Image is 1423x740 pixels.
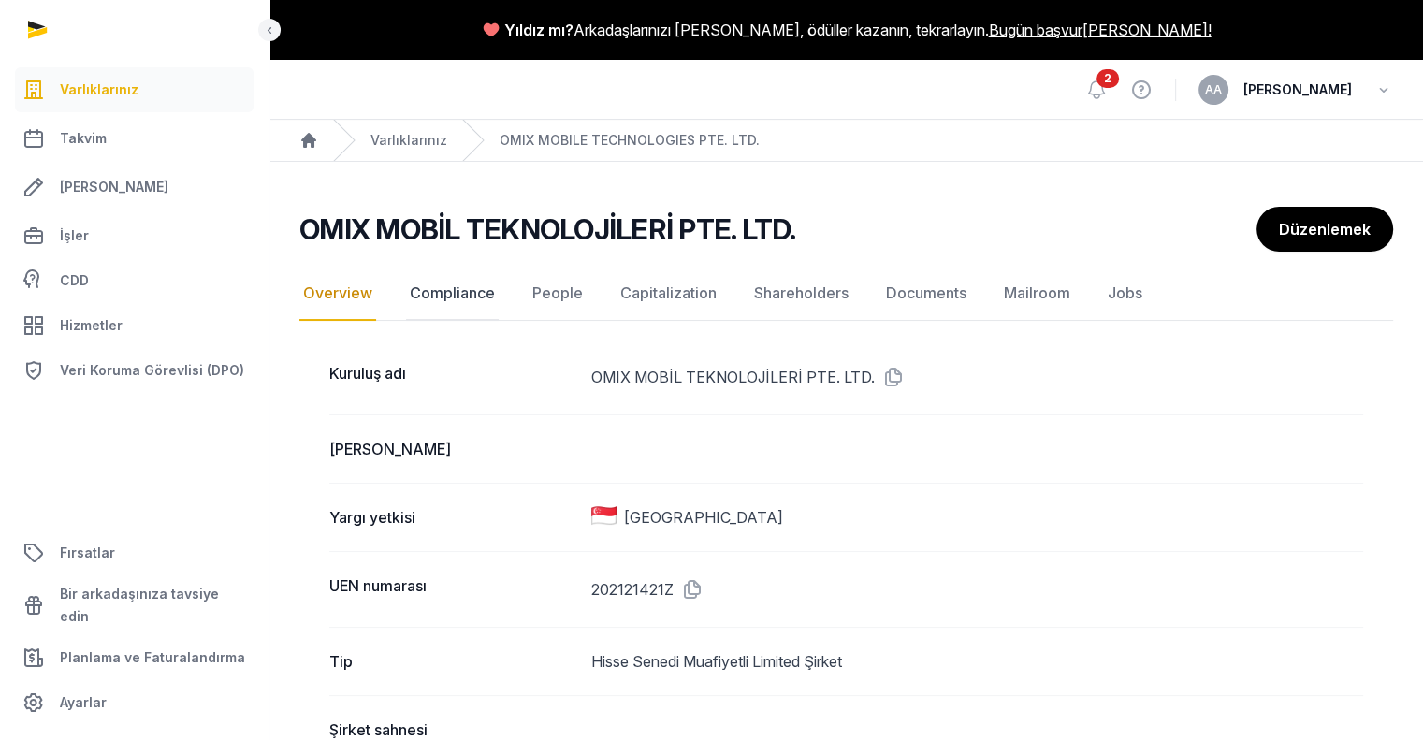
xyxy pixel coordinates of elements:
a: Compliance [406,267,499,321]
font: Kuruluş adı [329,364,406,383]
a: Varlıklarınız [15,67,254,112]
font: Takvim [60,130,107,146]
a: Bir arkadaşınıza tavsiye edin [15,575,254,635]
font: [PERSON_NAME] [1243,81,1352,97]
font: Varlıklarınız [60,81,138,97]
font: Varlıklarınız [370,132,447,148]
font: [PERSON_NAME] [60,179,168,195]
font: OMIX MOBİL TEKNOLOJİLERİ PTE. LTD. [299,212,796,246]
div: Sohbet Aracı [1087,524,1423,740]
a: Düzenlemek [1256,207,1393,252]
iframe: Sohbet Widget'ı [1087,524,1423,740]
font: Veri Koruma Görevlisi (DPO) [60,362,244,378]
a: Takvim [15,116,254,161]
font: Yıldız mı? [504,21,574,39]
a: People [529,267,587,321]
font: OMIX MOBİL TEKNOLOJİLERİ PTE. LTD. [591,368,875,386]
font: Planlama ve Faturalandırma [60,649,245,665]
a: Fırsatlar [15,530,254,575]
a: Veri Koruma Görevlisi (DPO) [15,352,254,389]
a: Overview [299,267,376,321]
font: Bir arkadaşınıza tavsiye edin [60,586,219,624]
a: Capitalization [617,267,720,321]
font: CDD [60,272,89,288]
button: AA [1198,75,1228,105]
a: Varlıklarınız [370,131,447,150]
font: Düzenlemek [1279,220,1371,239]
font: Hizmetler [60,317,123,333]
a: [PERSON_NAME] [15,165,254,210]
nav: Ekmek kırıntısı [269,120,1423,162]
a: Bugün başvur[PERSON_NAME]! [989,19,1212,41]
font: Arkadaşlarınızı [PERSON_NAME], ödüller kazanın, tekrarlayın. [574,21,989,39]
font: 202121421Z [591,580,674,599]
a: İşler [15,213,254,258]
font: Şirket sahnesi [329,720,428,739]
a: Documents [882,267,970,321]
a: Hizmetler [15,303,254,348]
a: Planlama ve Faturalandırma [15,635,254,680]
font: UEN numarası [329,576,427,595]
font: AA [1205,82,1222,96]
font: Fırsatlar [60,544,115,560]
a: Shareholders [750,267,852,321]
a: Jobs [1104,267,1146,321]
a: Ayarlar [15,680,254,725]
font: [PERSON_NAME] [329,440,451,458]
a: Mailroom [1000,267,1074,321]
nav: Sekmeler [299,267,1393,321]
font: Bugün başvur[PERSON_NAME]! [989,21,1212,39]
font: 2 [1104,71,1111,85]
a: OMIX MOBILE TECHNOLOGIES PTE. LTD. [500,131,760,150]
font: [GEOGRAPHIC_DATA] [624,508,783,527]
a: CDD [15,262,254,299]
font: Ayarlar [60,694,107,710]
font: Hisse Senedi Muafiyetli Limited Şirket [591,652,842,671]
font: Tip [329,652,353,671]
font: İşler [60,227,89,243]
font: Yargı yetkisi [329,508,415,527]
